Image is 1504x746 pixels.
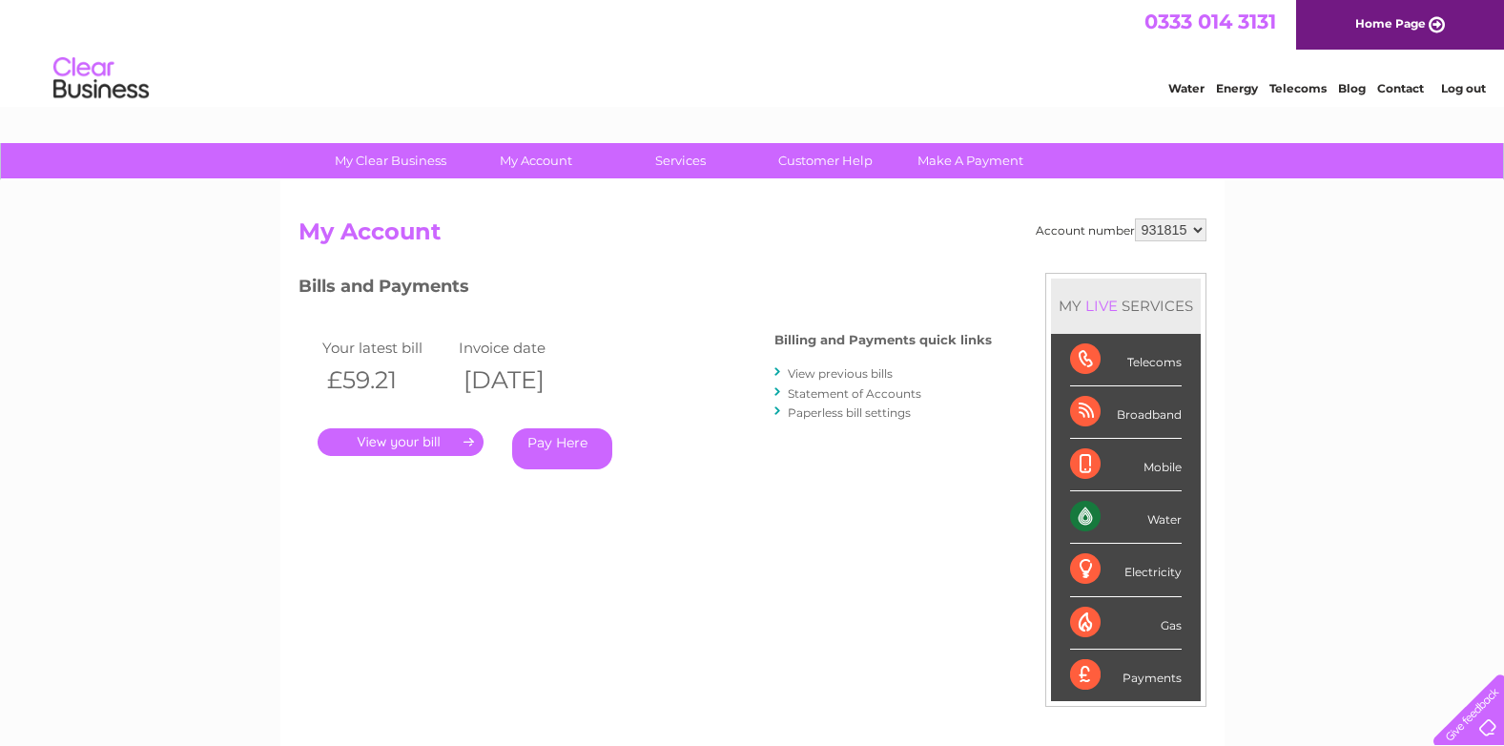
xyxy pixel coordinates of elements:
[1070,439,1182,491] div: Mobile
[1082,297,1122,315] div: LIVE
[1168,81,1205,95] a: Water
[1216,81,1258,95] a: Energy
[1377,81,1424,95] a: Contact
[747,143,904,178] a: Customer Help
[299,218,1206,255] h2: My Account
[1070,544,1182,596] div: Electricity
[1269,81,1327,95] a: Telecoms
[299,273,992,306] h3: Bills and Payments
[1070,386,1182,439] div: Broadband
[318,335,455,361] td: Your latest bill
[52,50,150,108] img: logo.png
[318,361,455,400] th: £59.21
[1070,491,1182,544] div: Water
[1070,650,1182,701] div: Payments
[454,335,591,361] td: Invoice date
[312,143,469,178] a: My Clear Business
[1051,279,1201,333] div: MY SERVICES
[788,386,921,401] a: Statement of Accounts
[512,428,612,469] a: Pay Here
[1338,81,1366,95] a: Blog
[774,333,992,347] h4: Billing and Payments quick links
[788,366,893,381] a: View previous bills
[457,143,614,178] a: My Account
[454,361,591,400] th: [DATE]
[1070,597,1182,650] div: Gas
[602,143,759,178] a: Services
[892,143,1049,178] a: Make A Payment
[302,10,1204,93] div: Clear Business is a trading name of Verastar Limited (registered in [GEOGRAPHIC_DATA] No. 3667643...
[1070,334,1182,386] div: Telecoms
[1144,10,1276,33] a: 0333 014 3131
[318,428,484,456] a: .
[1441,81,1486,95] a: Log out
[788,405,911,420] a: Paperless bill settings
[1036,218,1206,241] div: Account number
